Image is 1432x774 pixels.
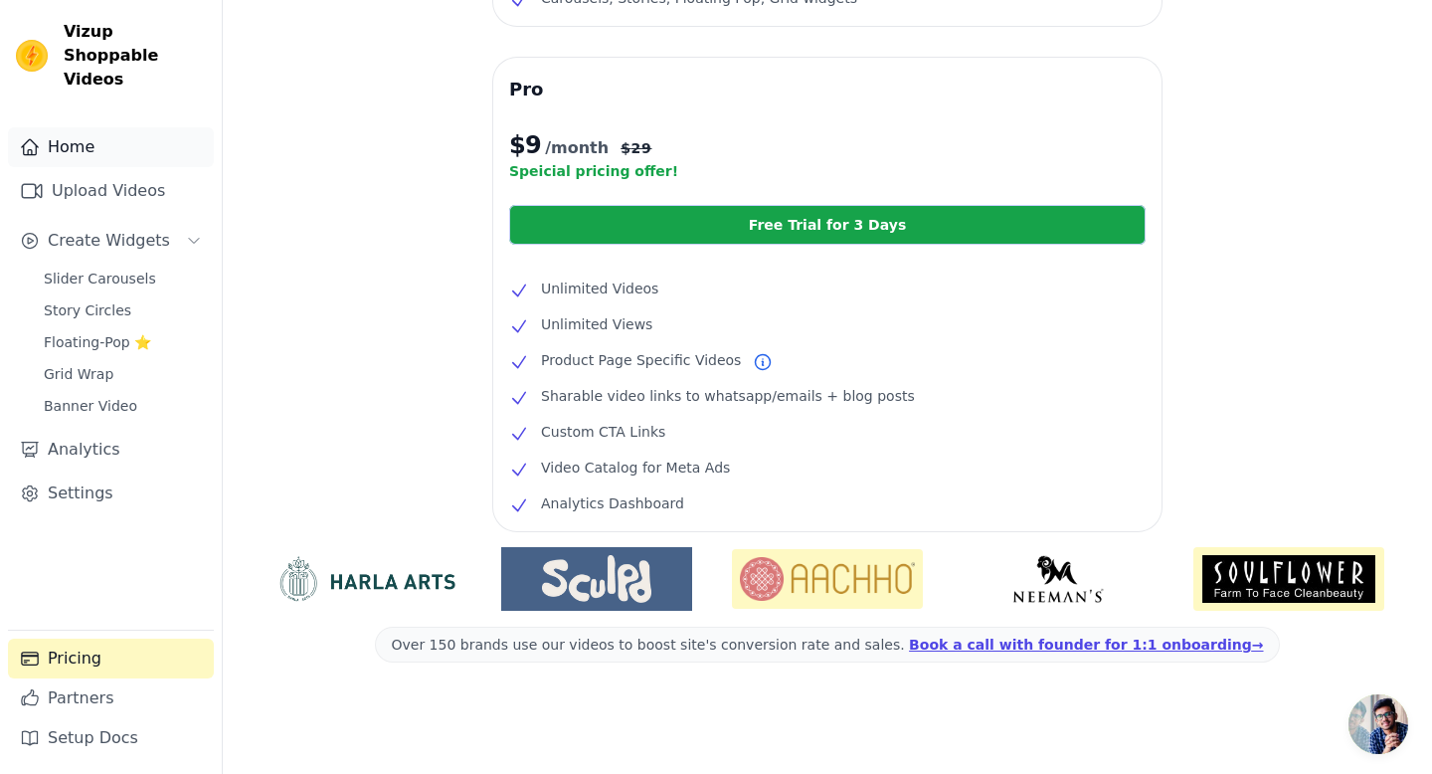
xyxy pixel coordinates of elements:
[509,420,1146,444] li: Custom CTA Links
[509,74,1146,105] h3: Pro
[8,171,214,211] a: Upload Videos
[32,265,214,292] a: Slider Carousels
[32,360,214,388] a: Grid Wrap
[541,277,658,300] span: Unlimited Videos
[8,474,214,513] a: Settings
[509,456,1146,480] li: Video Catalog for Meta Ads
[732,549,923,609] img: Aachho
[8,127,214,167] a: Home
[8,718,214,758] a: Setup Docs
[8,678,214,718] a: Partners
[8,639,214,678] a: Pricing
[44,332,151,352] span: Floating-Pop ⭐
[541,312,652,336] span: Unlimited Views
[44,300,131,320] span: Story Circles
[8,430,214,470] a: Analytics
[541,384,915,408] span: Sharable video links to whatsapp/emails + blog posts
[1193,547,1384,611] img: Soulflower
[909,637,1263,653] a: Book a call with founder for 1:1 onboarding
[509,129,541,161] span: $ 9
[44,269,156,289] span: Slider Carousels
[32,296,214,324] a: Story Circles
[545,136,609,160] span: /month
[8,221,214,261] button: Create Widgets
[64,20,206,92] span: Vizup Shoppable Videos
[270,555,461,603] img: HarlaArts
[32,328,214,356] a: Floating-Pop ⭐
[621,138,651,158] span: $ 29
[48,229,170,253] span: Create Widgets
[32,392,214,420] a: Banner Video
[16,40,48,72] img: Vizup
[44,396,137,416] span: Banner Video
[509,161,1146,181] p: Speicial pricing offer!
[541,491,684,515] span: Analytics Dashboard
[509,205,1146,245] a: Free Trial for 3 Days
[1348,694,1408,754] div: Bate-papo aberto
[44,364,113,384] span: Grid Wrap
[963,555,1154,603] img: Neeman's
[501,555,692,603] img: Sculpd US
[541,348,741,372] span: Product Page Specific Videos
